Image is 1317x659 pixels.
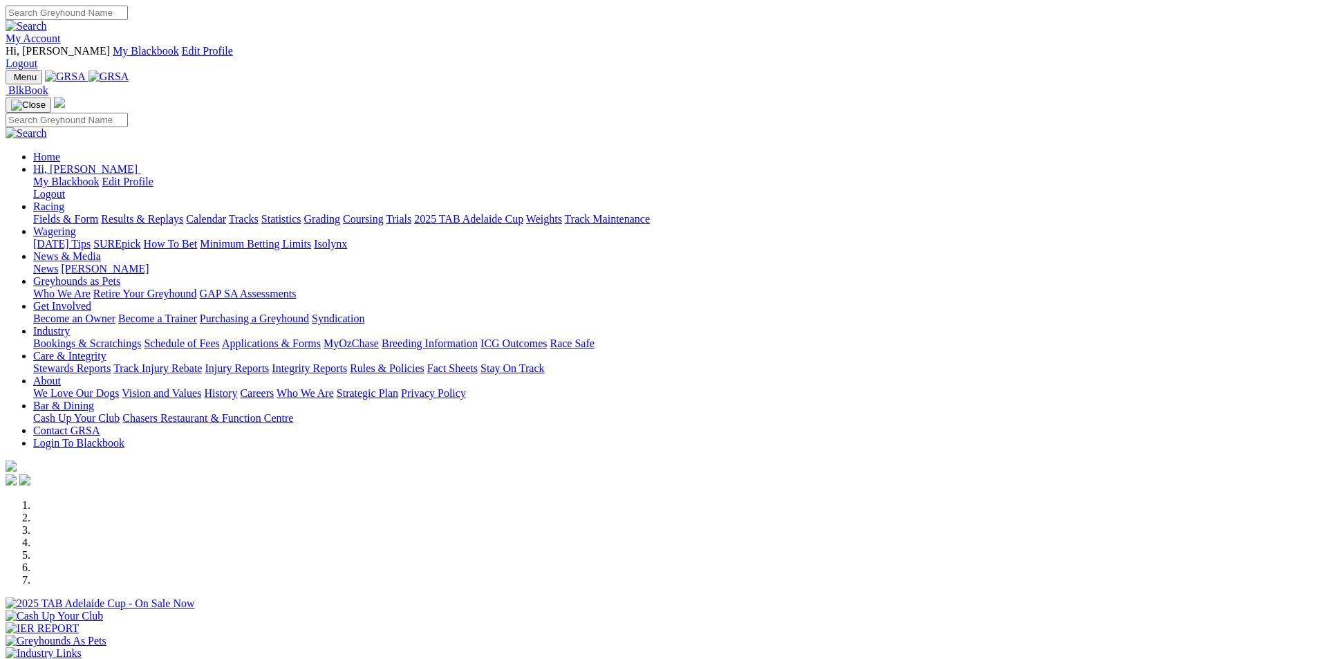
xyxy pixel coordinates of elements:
a: Race Safe [550,337,594,349]
a: Greyhounds as Pets [33,275,120,287]
div: Bar & Dining [33,412,1311,425]
img: 2025 TAB Adelaide Cup - On Sale Now [6,597,195,610]
a: Schedule of Fees [144,337,219,349]
a: Coursing [343,213,384,225]
a: Careers [240,387,274,399]
a: GAP SA Assessments [200,288,297,299]
a: [DATE] Tips [33,238,91,250]
a: Chasers Restaurant & Function Centre [122,412,293,424]
a: MyOzChase [324,337,379,349]
a: Track Maintenance [565,213,650,225]
a: Industry [33,325,70,337]
a: Become an Owner [33,313,115,324]
a: Bookings & Scratchings [33,337,141,349]
a: Integrity Reports [272,362,347,374]
a: Stay On Track [480,362,544,374]
a: Injury Reports [205,362,269,374]
a: We Love Our Dogs [33,387,119,399]
a: Care & Integrity [33,350,106,362]
a: Purchasing a Greyhound [200,313,309,324]
img: IER REPORT [6,622,79,635]
img: GRSA [45,71,86,83]
a: Get Involved [33,300,91,312]
a: How To Bet [144,238,198,250]
a: Fact Sheets [427,362,478,374]
img: twitter.svg [19,474,30,485]
a: Who We Are [33,288,91,299]
a: Edit Profile [102,176,153,187]
img: logo-grsa-white.png [6,461,17,472]
img: Cash Up Your Club [6,610,103,622]
a: Privacy Policy [401,387,466,399]
a: Contact GRSA [33,425,100,436]
img: Search [6,127,47,140]
a: Home [33,151,60,163]
span: Menu [14,72,37,82]
a: Trials [386,213,411,225]
img: logo-grsa-white.png [54,97,65,108]
a: Who We Are [277,387,334,399]
a: Login To Blackbook [33,437,124,449]
span: Hi, [PERSON_NAME] [6,45,110,57]
a: My Blackbook [33,176,100,187]
a: Stewards Reports [33,362,111,374]
input: Search [6,113,128,127]
a: Cash Up Your Club [33,412,120,424]
a: Logout [33,188,65,200]
a: Fields & Form [33,213,98,225]
a: Become a Trainer [118,313,197,324]
div: News & Media [33,263,1311,275]
a: Calendar [186,213,226,225]
img: Close [11,100,46,111]
a: Syndication [312,313,364,324]
span: Hi, [PERSON_NAME] [33,163,138,175]
a: Edit Profile [182,45,233,57]
a: SUREpick [93,238,140,250]
a: Breeding Information [382,337,478,349]
a: Wagering [33,225,76,237]
button: Toggle navigation [6,98,51,113]
a: [PERSON_NAME] [61,263,149,275]
img: GRSA [88,71,129,83]
img: Greyhounds As Pets [6,635,106,647]
div: Get Involved [33,313,1311,325]
a: Logout [6,57,37,69]
div: Greyhounds as Pets [33,288,1311,300]
a: Statistics [261,213,301,225]
div: Racing [33,213,1311,225]
div: Hi, [PERSON_NAME] [33,176,1311,201]
a: Vision and Values [122,387,201,399]
a: Hi, [PERSON_NAME] [33,163,140,175]
a: Results & Replays [101,213,183,225]
a: Retire Your Greyhound [93,288,197,299]
a: My Blackbook [113,45,179,57]
a: Racing [33,201,64,212]
button: Toggle navigation [6,70,42,84]
a: Tracks [229,213,259,225]
img: Search [6,20,47,33]
a: Minimum Betting Limits [200,238,311,250]
a: Grading [304,213,340,225]
a: History [204,387,237,399]
div: About [33,387,1311,400]
a: Bar & Dining [33,400,94,411]
a: Track Injury Rebate [113,362,202,374]
div: Care & Integrity [33,362,1311,375]
a: Rules & Policies [350,362,424,374]
a: 2025 TAB Adelaide Cup [414,213,523,225]
a: News & Media [33,250,101,262]
input: Search [6,6,128,20]
span: BlkBook [8,84,48,96]
a: BlkBook [6,84,48,96]
a: ICG Outcomes [480,337,547,349]
div: My Account [6,45,1311,70]
a: Strategic Plan [337,387,398,399]
img: facebook.svg [6,474,17,485]
a: Applications & Forms [222,337,321,349]
div: Wagering [33,238,1311,250]
a: News [33,263,58,275]
a: Weights [526,213,562,225]
div: Industry [33,337,1311,350]
a: Isolynx [314,238,347,250]
a: My Account [6,33,61,44]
